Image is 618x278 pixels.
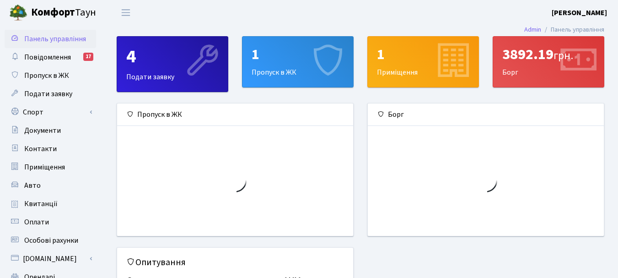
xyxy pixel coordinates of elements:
a: Пропуск в ЖК [5,66,96,85]
span: Подати заявку [24,89,72,99]
a: [PERSON_NAME] [552,7,607,18]
span: Контакти [24,144,57,154]
h5: Опитування [126,257,344,268]
a: 1Пропуск в ЖК [242,36,354,87]
div: Пропуск в ЖК [242,37,353,87]
div: Подати заявку [117,37,228,92]
div: Борг [493,37,604,87]
a: Оплати [5,213,96,231]
a: Admin [524,25,541,34]
span: Пропуск в ЖК [24,71,69,81]
a: Документи [5,121,96,140]
span: грн. [554,48,573,64]
span: Авто [24,180,41,191]
div: Борг [368,104,604,126]
div: 17 [83,53,93,61]
b: Комфорт [31,5,75,20]
a: Квитанції [5,195,96,213]
a: 4Подати заявку [117,36,228,92]
b: [PERSON_NAME] [552,8,607,18]
li: Панель управління [541,25,604,35]
a: 1Приміщення [367,36,479,87]
a: Авто [5,176,96,195]
img: logo.png [9,4,27,22]
div: 1 [377,46,469,63]
span: Таун [31,5,96,21]
span: Приміщення [24,162,65,172]
span: Особові рахунки [24,235,78,245]
a: Спорт [5,103,96,121]
div: 1 [252,46,344,63]
a: Особові рахунки [5,231,96,250]
button: Переключити навігацію [114,5,137,20]
div: Приміщення [368,37,478,87]
div: Пропуск в ЖК [117,104,353,126]
a: Контакти [5,140,96,158]
span: Оплати [24,217,49,227]
span: Квитанції [24,199,58,209]
a: Панель управління [5,30,96,48]
a: Подати заявку [5,85,96,103]
div: 3892.19 [502,46,595,63]
div: 4 [126,46,219,68]
a: Повідомлення17 [5,48,96,66]
span: Панель управління [24,34,86,44]
span: Документи [24,125,61,136]
a: [DOMAIN_NAME] [5,250,96,268]
span: Повідомлення [24,52,71,62]
nav: breadcrumb [511,20,618,39]
a: Приміщення [5,158,96,176]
